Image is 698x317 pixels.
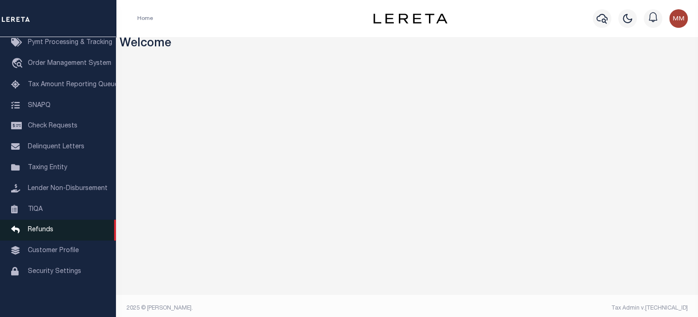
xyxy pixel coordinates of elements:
[120,304,407,312] div: 2025 © [PERSON_NAME].
[28,39,112,46] span: Pymt Processing & Tracking
[28,227,53,233] span: Refunds
[28,268,81,275] span: Security Settings
[11,58,26,70] i: travel_explore
[28,60,111,67] span: Order Management System
[28,206,43,212] span: TIQA
[120,37,695,51] h3: Welcome
[28,185,108,192] span: Lender Non-Disbursement
[28,247,79,254] span: Customer Profile
[669,9,688,28] img: svg+xml;base64,PHN2ZyB4bWxucz0iaHR0cDovL3d3dy53My5vcmcvMjAwMC9zdmciIHBvaW50ZXItZXZlbnRzPSJub25lIi...
[414,304,688,312] div: Tax Admin v.[TECHNICAL_ID]
[28,165,67,171] span: Taxing Entity
[137,14,153,23] li: Home
[28,144,84,150] span: Delinquent Letters
[28,102,51,108] span: SNAPQ
[28,123,77,129] span: Check Requests
[28,82,118,88] span: Tax Amount Reporting Queue
[373,13,448,24] img: logo-dark.svg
